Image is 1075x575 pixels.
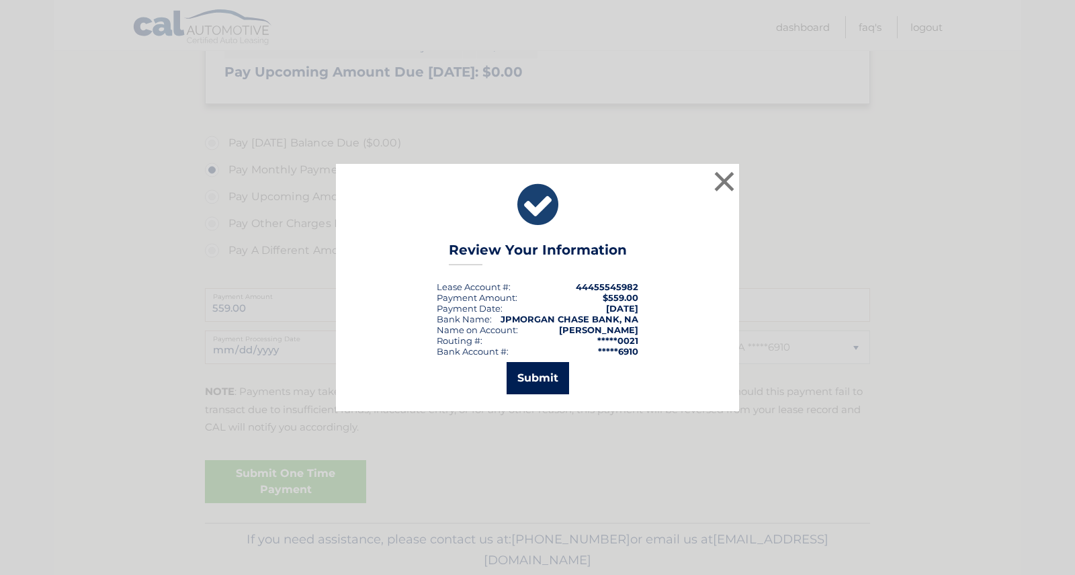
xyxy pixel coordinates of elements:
div: : [437,303,503,314]
h3: Review Your Information [449,242,627,265]
span: [DATE] [606,303,638,314]
strong: 44455545982 [576,281,638,292]
div: Bank Name: [437,314,492,324]
div: Name on Account: [437,324,518,335]
span: $559.00 [603,292,638,303]
div: Routing #: [437,335,482,346]
div: Bank Account #: [437,346,509,357]
div: Payment Amount: [437,292,517,303]
strong: [PERSON_NAME] [559,324,638,335]
span: Payment Date [437,303,501,314]
button: × [711,168,738,195]
strong: JPMORGAN CHASE BANK, NA [501,314,638,324]
button: Submit [507,362,569,394]
div: Lease Account #: [437,281,511,292]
